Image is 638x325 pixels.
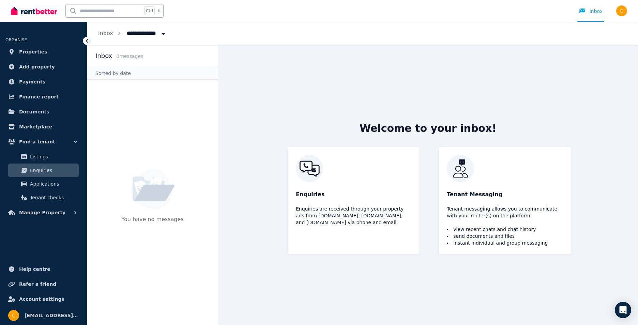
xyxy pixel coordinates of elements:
div: Open Intercom Messenger [615,302,631,318]
span: Ctrl [144,6,155,15]
h2: Inbox [95,51,112,61]
a: Finance report [5,90,81,104]
span: Help centre [19,265,50,273]
img: RentBetter [11,6,57,16]
span: Finance report [19,93,59,101]
span: Enquiries [30,166,76,174]
span: Properties [19,48,47,56]
span: Tenant checks [30,194,76,202]
span: Account settings [19,295,64,303]
p: You have no messages [121,215,183,236]
a: Account settings [5,292,81,306]
a: Properties [5,45,81,59]
span: Listings [30,153,76,161]
span: ORGANISE [5,37,27,42]
span: [EMAIL_ADDRESS][DOMAIN_NAME] [25,311,79,320]
span: Documents [19,108,49,116]
a: Tenant checks [8,191,79,204]
li: instant individual and group messaging [447,239,562,246]
a: Help centre [5,262,81,276]
p: Tenant messaging allows you to communicate with your renter(s) on the platform. [447,205,562,219]
p: Enquiries are received through your property ads from [DOMAIN_NAME], [DOMAIN_NAME], and [DOMAIN_N... [296,205,411,226]
h2: Welcome to your inbox! [360,122,497,135]
nav: Breadcrumb [87,22,178,45]
div: Sorted by date [87,67,218,80]
img: RentBetter Inbox [447,155,562,182]
a: Add property [5,60,81,74]
span: Refer a friend [19,280,56,288]
img: catchcattsy.56@gmail.com [8,310,19,321]
div: Inbox [579,8,603,15]
span: Manage Property [19,208,65,217]
button: Find a tenant [5,135,81,149]
a: Payments [5,75,81,89]
img: catchcattsy.56@gmail.com [616,5,627,16]
a: Marketplace [5,120,81,134]
li: view recent chats and chat history [447,226,562,233]
li: send documents and files [447,233,562,239]
p: Enquiries [296,190,411,199]
a: Applications [8,177,79,191]
span: Find a tenant [19,138,55,146]
span: Tenant Messaging [447,190,502,199]
span: Payments [19,78,45,86]
a: Refer a friend [5,277,81,291]
a: Documents [5,105,81,119]
span: Applications [30,180,76,188]
a: Listings [8,150,79,164]
span: Add property [19,63,55,71]
button: Manage Property [5,206,81,219]
span: 0 message s [116,53,143,59]
img: RentBetter Inbox [296,155,411,182]
span: Marketplace [19,123,52,131]
img: No Message Available [131,169,174,209]
a: Inbox [98,30,113,36]
a: Enquiries [8,164,79,177]
span: k [157,8,160,14]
